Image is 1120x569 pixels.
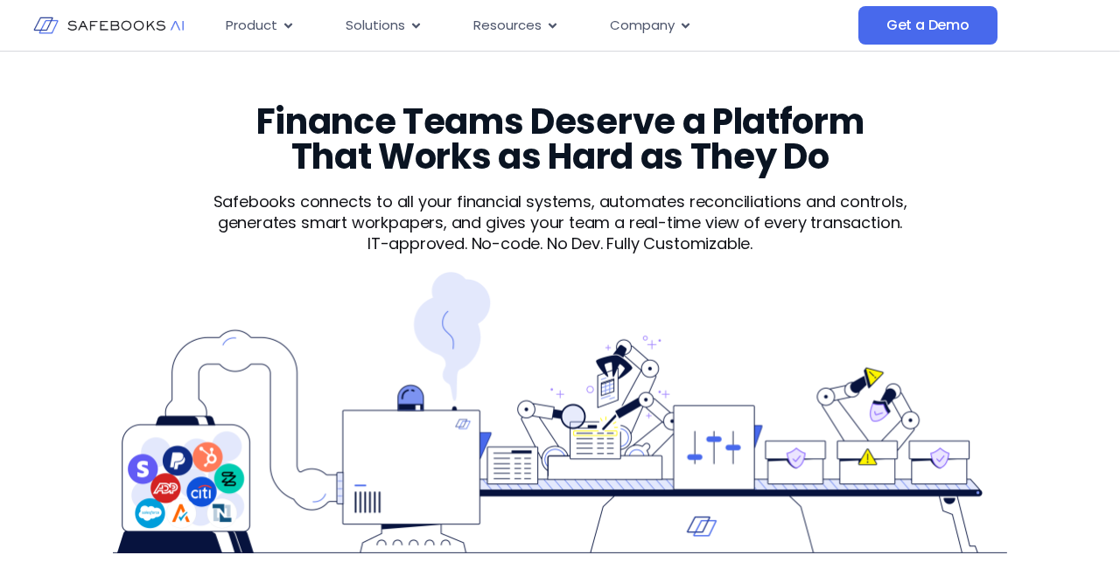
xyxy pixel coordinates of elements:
[222,104,898,174] h3: Finance Teams Deserve a Platform That Works as Hard as They Do
[473,16,542,36] span: Resources
[113,272,1007,553] img: Product 1
[212,9,858,43] div: Menu Toggle
[346,16,405,36] span: Solutions
[226,16,277,36] span: Product
[182,191,937,233] p: Safebooks connects to all your financial systems, automates reconciliations and controls, generat...
[858,6,997,45] a: Get a Demo
[610,16,675,36] span: Company
[212,9,858,43] nav: Menu
[182,233,937,254] p: IT-approved. No-code. No Dev. Fully Customizable.
[886,17,969,34] span: Get a Demo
